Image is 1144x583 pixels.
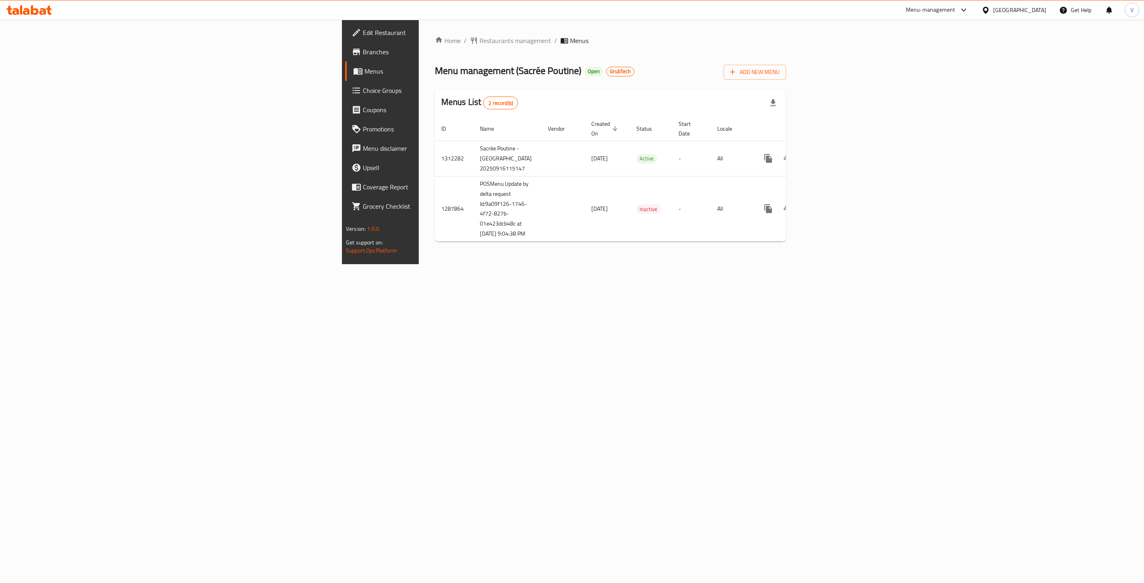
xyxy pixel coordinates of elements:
[759,199,778,218] button: more
[993,6,1046,14] div: [GEOGRAPHIC_DATA]
[363,105,527,115] span: Coupons
[759,149,778,168] button: more
[548,124,575,133] span: Vendor
[570,36,588,45] span: Menus
[363,28,527,37] span: Edit Restaurant
[441,96,518,109] h2: Menus List
[724,65,786,80] button: Add New Menu
[346,245,397,256] a: Support.OpsPlatform
[435,36,786,45] nav: breadcrumb
[672,176,711,242] td: -
[763,93,783,113] div: Export file
[730,67,780,77] span: Add New Menu
[345,158,533,177] a: Upsell
[483,96,518,109] div: Total records count
[636,204,660,214] div: Inactive
[711,141,752,176] td: All
[364,66,527,76] span: Menus
[636,205,660,214] span: Inactive
[554,36,557,45] li: /
[363,201,527,211] span: Grocery Checklist
[345,139,533,158] a: Menu disclaimer
[591,203,608,214] span: [DATE]
[435,62,581,80] span: Menu management ( Sacrée Poutine )
[363,124,527,134] span: Promotions
[345,100,533,119] a: Coupons
[363,144,527,153] span: Menu disclaimer
[591,119,620,138] span: Created On
[484,99,518,107] span: 2 record(s)
[636,154,657,164] div: Active
[363,163,527,172] span: Upsell
[345,81,533,100] a: Choice Groups
[435,117,842,242] table: enhanced table
[717,124,743,133] span: Locale
[345,42,533,62] a: Branches
[711,176,752,242] td: All
[1130,6,1134,14] span: V
[636,154,657,163] span: Active
[679,119,701,138] span: Start Date
[345,62,533,81] a: Menus
[363,86,527,95] span: Choice Groups
[346,237,383,248] span: Get support on:
[778,199,797,218] button: Change Status
[363,47,527,57] span: Branches
[584,68,603,75] span: Open
[672,141,711,176] td: -
[480,124,504,133] span: Name
[636,124,663,133] span: Status
[441,124,457,133] span: ID
[346,224,366,234] span: Version:
[778,149,797,168] button: Change Status
[906,5,955,15] div: Menu-management
[345,177,533,197] a: Coverage Report
[345,23,533,42] a: Edit Restaurant
[345,119,533,139] a: Promotions
[363,182,527,192] span: Coverage Report
[345,197,533,216] a: Grocery Checklist
[584,67,603,76] div: Open
[591,153,608,164] span: [DATE]
[607,68,634,75] span: GrubTech
[367,224,379,234] span: 1.0.0
[752,117,842,141] th: Actions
